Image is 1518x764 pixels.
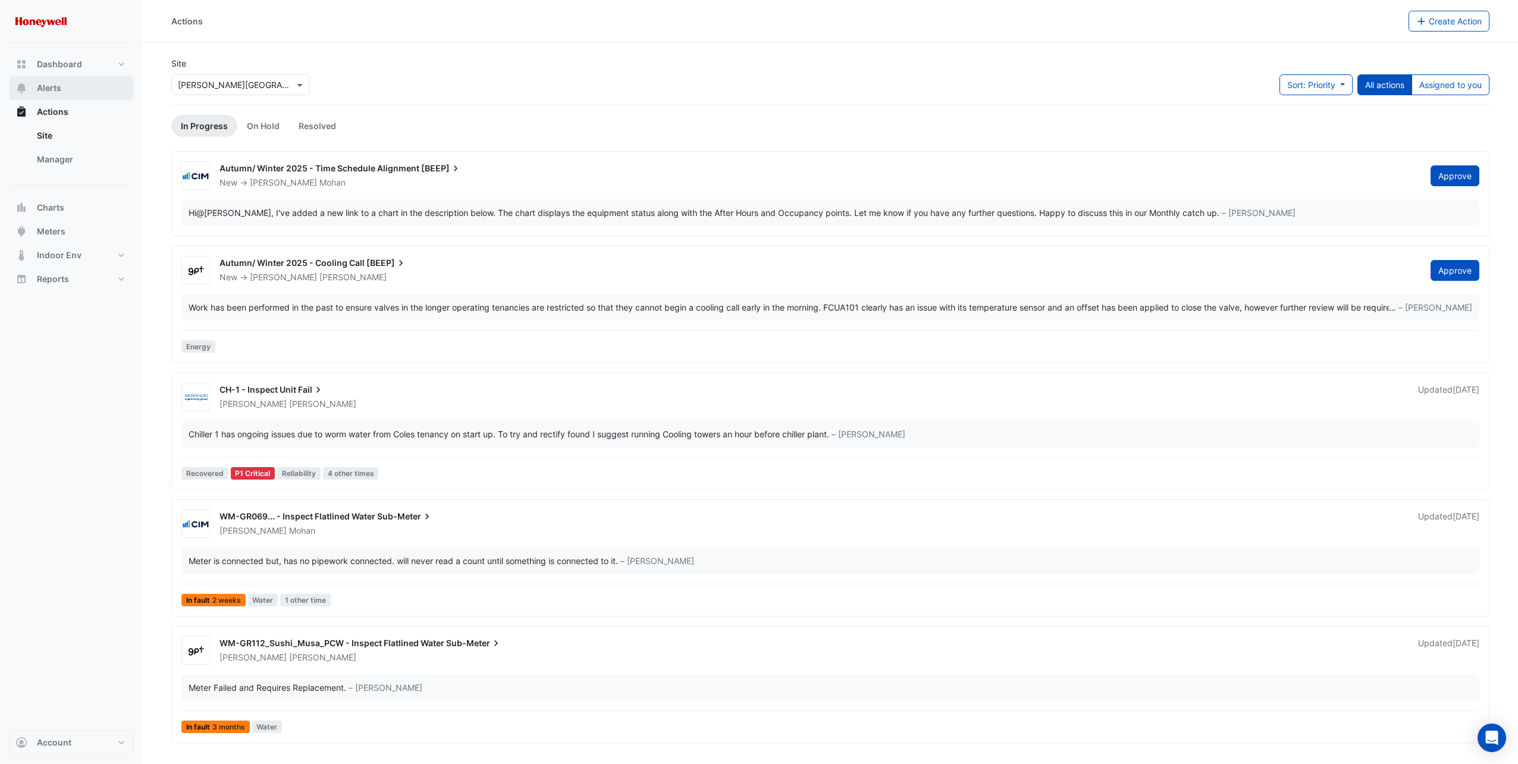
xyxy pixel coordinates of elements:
button: Alerts [10,76,133,100]
span: [PERSON_NAME] [219,399,287,409]
div: … [189,301,1472,314]
span: Water [252,721,283,733]
span: [PERSON_NAME] [319,271,387,283]
span: -> [240,272,247,282]
span: Mohan [319,177,346,189]
button: Create Action [1409,11,1490,32]
span: Reliability [277,467,321,480]
span: – [PERSON_NAME] [1222,206,1296,219]
span: New [219,272,237,282]
span: [PERSON_NAME] [250,177,317,187]
div: Chiller 1 has ongoing issues due to worm water from Coles tenancy on start up. To try and rectify... [189,428,829,440]
div: Updated [1418,637,1479,663]
div: P1 Critical [231,467,275,480]
span: -> [240,177,247,187]
span: [PERSON_NAME] [250,272,317,282]
span: Sort: Priority [1287,80,1335,90]
img: GPT Retail [182,645,209,657]
a: In Progress [171,115,237,137]
label: Site [171,57,186,70]
button: Meters [10,220,133,243]
span: [PERSON_NAME] [289,398,356,410]
span: Alerts [37,82,61,94]
span: – [PERSON_NAME] [832,428,905,440]
span: Approve [1438,265,1472,275]
app-icon: Alerts [15,82,27,94]
span: Mohan [289,525,315,537]
button: Approve [1431,165,1479,186]
span: [PERSON_NAME] [219,525,287,536]
app-icon: Meters [15,226,27,237]
button: Charts [10,196,133,220]
span: [BEEP] [366,257,407,269]
div: Meter is connected but, has no pipework connected. will never read a count until something is con... [189,555,618,567]
button: Approve [1431,260,1479,281]
span: Fri 04-Jul-2025 07:47 AEST [1453,638,1479,648]
app-icon: Dashboard [15,58,27,70]
span: Charts [37,202,64,214]
button: All actions [1357,74,1412,95]
span: Mon 28-Jul-2025 10:37 AEST [1453,511,1479,521]
span: WM-GR112_Sushi_Musa_PCW - Inspect Flatlined Water [219,638,444,648]
button: Assigned to you [1412,74,1489,95]
span: Indoor Env [37,249,81,261]
span: Sub-Meter [377,511,433,522]
button: Dashboard [10,52,133,76]
span: New [219,177,237,187]
span: stewart.lindon@honeywell.com [Honeywell] [196,208,271,218]
div: Updated [1418,384,1479,410]
img: CIM [182,518,209,530]
span: WM-GR069... - Inspect Flatlined Water [219,511,375,521]
span: [PERSON_NAME] [289,652,356,663]
button: Reports [10,267,133,291]
span: – [PERSON_NAME] [620,555,694,567]
a: Site [27,124,133,148]
app-icon: Charts [15,202,27,214]
span: Dashboard [37,58,82,70]
span: Approve [1438,171,1472,181]
span: – [PERSON_NAME] [1398,301,1472,314]
img: Company Logo [14,10,68,33]
app-icon: Actions [15,106,27,118]
a: Resolved [289,115,346,137]
app-icon: Indoor Env [15,249,27,261]
span: CH-1 - Inspect Unit [219,384,296,394]
img: CIM [182,170,209,182]
span: In fault [181,594,246,606]
div: Updated [1418,511,1479,537]
div: Meter Failed and Requires Replacement. [189,681,346,694]
span: Water [248,594,278,606]
button: Actions [10,100,133,124]
a: Manager [27,148,133,171]
span: Energy [181,340,215,353]
span: Actions [37,106,68,118]
span: [BEEP] [421,162,462,174]
span: 1 other time [280,594,331,606]
span: 4 other times [323,467,379,480]
span: – [PERSON_NAME] [349,681,422,694]
span: Meters [37,226,65,237]
span: Thu 31-Jul-2025 08:07 AEST [1453,384,1479,394]
div: Open Intercom Messenger [1478,724,1506,752]
div: Actions [10,124,133,176]
span: Sub-Meter [446,637,502,649]
img: Grosvenor Engineering [182,392,209,403]
span: Autumn/ Winter 2025 - Cooling Call [219,258,365,268]
a: On Hold [237,115,289,137]
span: Account [37,737,71,749]
div: Work has been performed in the past to ensure valves in the longer operating tenancies are restri... [189,301,1389,314]
button: Sort: Priority [1279,74,1353,95]
div: Actions [171,15,203,27]
span: Autumn/ Winter 2025 - Time Schedule Alignment [219,163,419,173]
button: Account [10,731,133,754]
img: GPT Retail [182,265,209,277]
span: Recovered [181,467,228,480]
span: In fault [181,721,250,733]
span: Fail [298,384,324,396]
button: Indoor Env [10,243,133,267]
span: Reports [37,273,69,285]
span: 3 months [212,724,245,731]
span: Create Action [1429,16,1482,26]
span: [PERSON_NAME] [219,652,287,662]
app-icon: Reports [15,273,27,285]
